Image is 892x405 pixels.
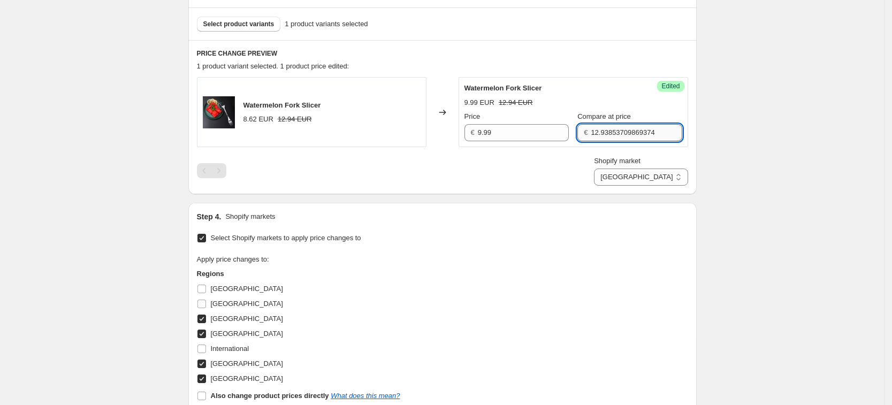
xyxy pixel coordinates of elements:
span: 1 product variant selected. 1 product price edited: [197,62,349,70]
span: € [471,128,475,136]
span: Apply price changes to: [197,255,269,263]
div: 8.62 EUR [243,114,273,125]
h3: Regions [197,269,400,279]
button: Select product variants [197,17,281,32]
span: [GEOGRAPHIC_DATA] [211,285,283,293]
span: € [584,128,588,136]
span: Price [464,112,481,120]
span: 1 product variants selected [285,19,368,29]
strike: 12.94 EUR [278,114,312,125]
span: Watermelon Fork Slicer [243,101,321,109]
span: International [211,345,249,353]
span: Watermelon Fork Slicer [464,84,542,92]
span: Compare at price [577,112,631,120]
a: What does this mean? [331,392,400,400]
nav: Pagination [197,163,226,178]
h2: Step 4. [197,211,222,222]
strike: 12.94 EUR [499,97,533,108]
span: Select Shopify markets to apply price changes to [211,234,361,242]
span: [GEOGRAPHIC_DATA] [211,360,283,368]
div: 9.99 EUR [464,97,494,108]
p: Shopify markets [225,211,275,222]
span: Edited [661,82,680,90]
h6: PRICE CHANGE PREVIEW [197,49,688,58]
span: Shopify market [594,157,641,165]
span: [GEOGRAPHIC_DATA] [211,315,283,323]
span: [GEOGRAPHIC_DATA] [211,330,283,338]
b: Also change product prices directly [211,392,329,400]
img: 14_a7cc3b2b-159b-4e6a-9a78-5055e2d719b3_80x.png [203,96,235,128]
span: [GEOGRAPHIC_DATA] [211,300,283,308]
span: [GEOGRAPHIC_DATA] [211,375,283,383]
span: Select product variants [203,20,275,28]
